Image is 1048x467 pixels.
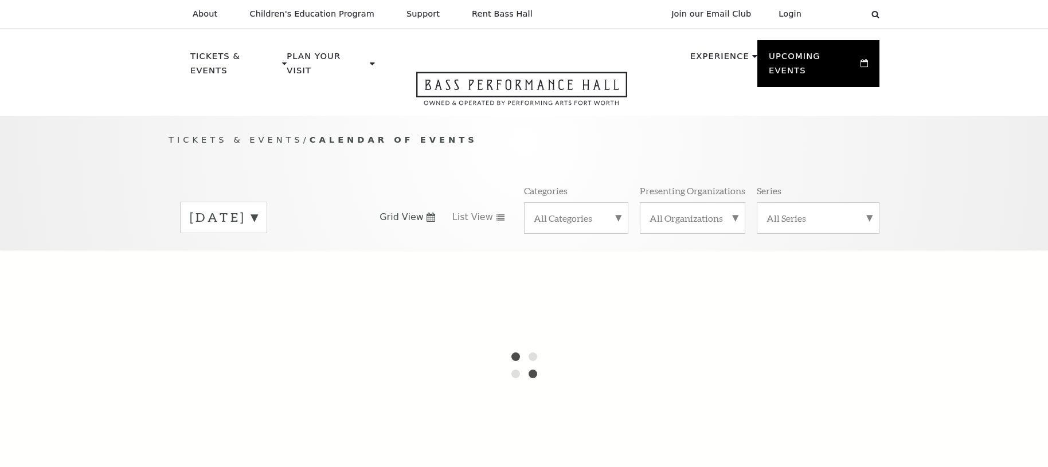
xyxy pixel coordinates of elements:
p: Rent Bass Hall [472,9,533,19]
label: All Organizations [650,212,736,224]
span: List View [452,211,493,223]
p: Presenting Organizations [640,185,745,197]
label: [DATE] [190,209,257,226]
p: Upcoming Events [769,49,858,84]
p: Series [757,185,781,197]
p: Plan Your Visit [287,49,367,84]
p: Support [406,9,440,19]
p: About [193,9,217,19]
span: Calendar of Events [310,135,478,144]
p: Categories [524,185,568,197]
select: Select: [820,9,861,19]
p: Tickets & Events [190,49,279,84]
p: Children's Education Program [249,9,374,19]
span: Grid View [380,211,424,223]
span: Tickets & Events [169,135,303,144]
p: / [169,133,879,147]
label: All Series [767,212,870,224]
label: All Categories [534,212,619,224]
p: Experience [690,49,749,70]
